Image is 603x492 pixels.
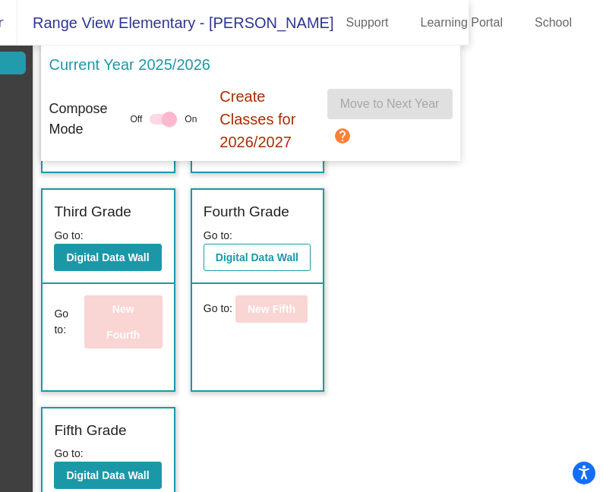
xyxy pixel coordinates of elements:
[204,201,289,223] label: Fourth Grade
[327,89,453,119] button: Move to Next Year
[409,11,516,35] a: Learning Portal
[219,85,304,153] p: Create Classes for 2026/2027
[204,244,311,271] button: Digital Data Wall
[66,251,149,263] b: Digital Data Wall
[54,462,161,489] button: Digital Data Wall
[54,447,83,459] span: Go to:
[131,112,143,126] span: Off
[216,251,298,263] b: Digital Data Wall
[248,303,295,315] b: New Fifth
[204,229,232,241] span: Go to:
[106,303,140,341] b: New Fourth
[333,11,400,35] a: Support
[84,295,163,348] button: New Fourth
[17,11,333,35] span: Range View Elementary - [PERSON_NAME]
[340,97,440,110] span: Move to Next Year
[204,301,232,317] span: Go to:
[49,99,107,140] p: Compose Mode
[333,127,352,145] mat-icon: help
[54,306,81,338] span: Go to:
[54,244,161,271] button: Digital Data Wall
[66,469,149,481] b: Digital Data Wall
[54,420,126,442] label: Fifth Grade
[235,295,308,323] button: New Fifth
[522,11,584,35] a: School
[49,53,210,76] p: Current Year 2025/2026
[54,201,131,223] label: Third Grade
[185,112,197,126] span: On
[54,229,83,241] span: Go to:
